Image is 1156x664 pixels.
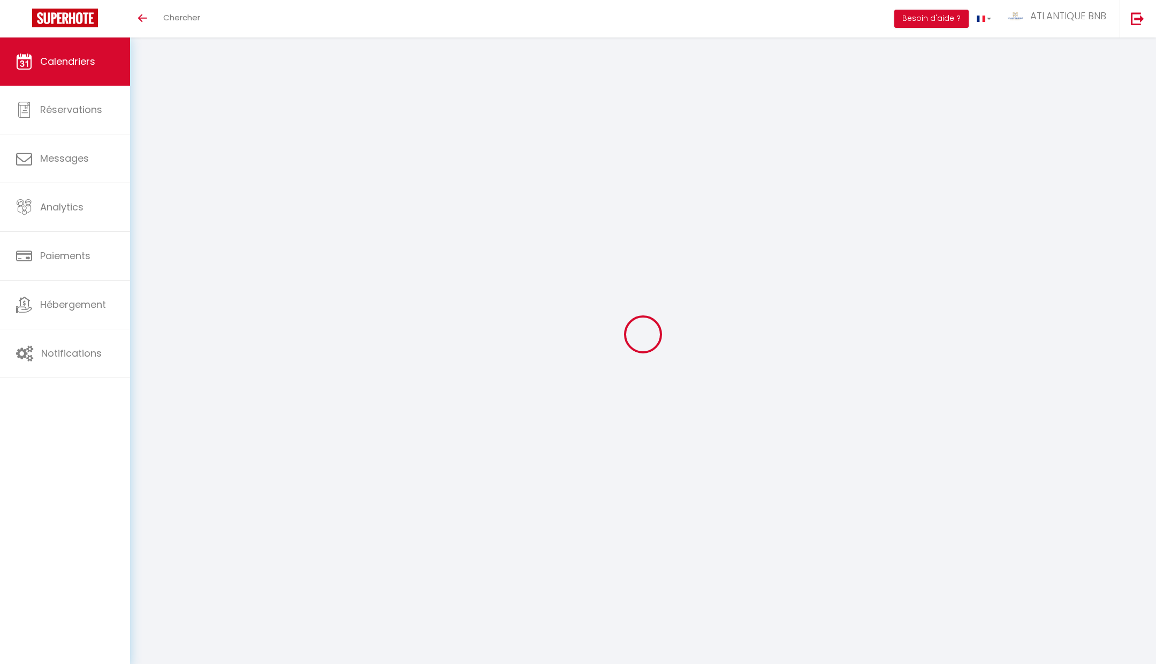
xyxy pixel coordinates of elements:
img: ... [1007,12,1023,20]
span: ATLANTIQUE BNB [1030,9,1106,22]
button: Besoin d'aide ? [894,10,969,28]
span: Hébergement [40,298,106,311]
span: Analytics [40,200,83,214]
span: Messages [40,152,89,165]
img: Super Booking [32,9,98,27]
span: Calendriers [40,55,95,68]
span: Paiements [40,249,90,262]
span: Notifications [41,346,102,360]
span: Chercher [163,12,200,23]
span: Réservations [40,103,102,116]
img: logout [1131,12,1144,25]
